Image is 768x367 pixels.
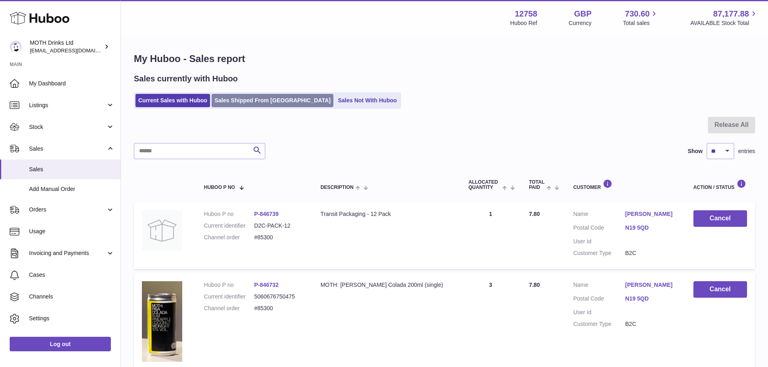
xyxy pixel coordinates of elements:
dt: Postal Code [573,224,625,234]
label: Show [688,147,703,155]
a: [PERSON_NAME] [625,210,677,218]
span: Add Manual Order [29,185,114,193]
td: 1 [460,202,521,269]
dd: #85300 [254,305,304,312]
dd: B2C [625,249,677,257]
div: Currency [569,19,592,27]
div: MOTH: [PERSON_NAME] Colada 200ml (single) [321,281,452,289]
dt: Huboo P no [204,210,254,218]
button: Cancel [693,281,747,298]
a: P-846739 [254,211,279,217]
span: Channels [29,293,114,301]
div: Customer [573,179,677,190]
dt: Current identifier [204,222,254,230]
dd: D2C-PACK-12 [254,222,304,230]
span: 7.80 [529,282,540,288]
span: 7.80 [529,211,540,217]
a: N19 5QD [625,224,677,232]
button: Cancel [693,210,747,227]
span: Orders [29,206,106,214]
div: Transit Packaging - 12 Pack [321,210,452,218]
a: 87,177.88 AVAILABLE Stock Total [690,8,758,27]
span: Settings [29,315,114,322]
span: Total sales [623,19,659,27]
span: entries [738,147,755,155]
dd: B2C [625,320,677,328]
dd: #85300 [254,234,304,241]
dt: Customer Type [573,320,625,328]
img: internalAdmin-12758@internal.huboo.com [10,41,22,53]
dt: Name [573,210,625,220]
strong: 12758 [515,8,537,19]
span: 730.60 [625,8,649,19]
a: Sales Shipped From [GEOGRAPHIC_DATA] [212,94,333,107]
h1: My Huboo - Sales report [134,52,755,65]
strong: GBP [574,8,591,19]
span: Total paid [529,180,545,190]
span: Cases [29,271,114,279]
span: Stock [29,123,106,131]
span: Invoicing and Payments [29,249,106,257]
dd: 5060676750475 [254,293,304,301]
dt: Customer Type [573,249,625,257]
span: Huboo P no [204,185,235,190]
a: [PERSON_NAME] [625,281,677,289]
a: P-846732 [254,282,279,288]
img: 127581729091396.png [142,281,182,362]
a: Current Sales with Huboo [135,94,210,107]
a: N19 5QD [625,295,677,303]
dt: User Id [573,309,625,316]
div: MOTH Drinks Ltd [30,39,102,54]
dt: Channel order [204,305,254,312]
dt: Huboo P no [204,281,254,289]
span: 87,177.88 [713,8,749,19]
dt: Name [573,281,625,291]
dt: User Id [573,238,625,245]
span: Sales [29,145,106,153]
h2: Sales currently with Huboo [134,73,238,84]
div: Action / Status [693,179,747,190]
span: [EMAIL_ADDRESS][DOMAIN_NAME] [30,47,119,54]
a: Log out [10,337,111,351]
dt: Channel order [204,234,254,241]
span: AVAILABLE Stock Total [690,19,758,27]
span: Listings [29,102,106,109]
span: Description [321,185,354,190]
dt: Current identifier [204,293,254,301]
span: ALLOCATED Quantity [468,180,500,190]
a: Sales Not With Huboo [335,94,400,107]
span: Sales [29,166,114,173]
span: Usage [29,228,114,235]
div: Huboo Ref [510,19,537,27]
img: no-photo.jpg [142,210,182,251]
dt: Postal Code [573,295,625,305]
a: 730.60 Total sales [623,8,659,27]
span: My Dashboard [29,80,114,87]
